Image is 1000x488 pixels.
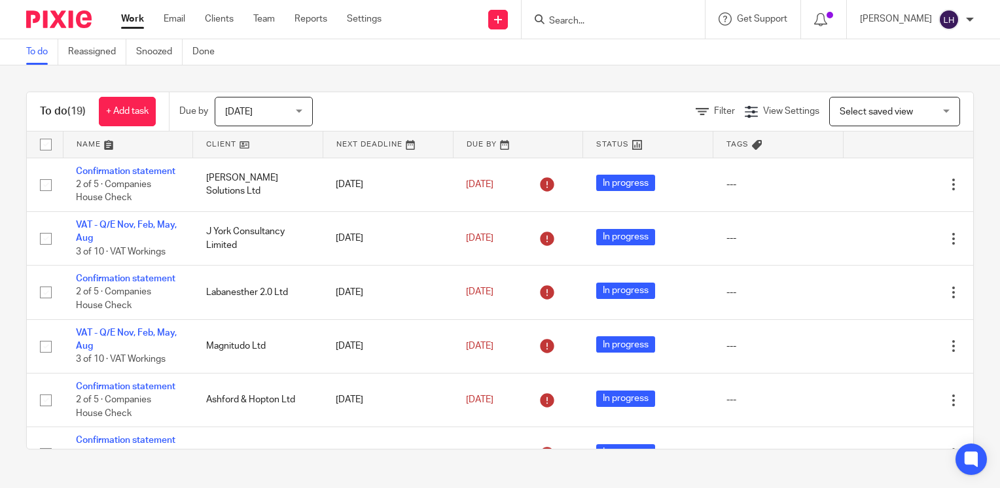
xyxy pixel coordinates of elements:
p: [PERSON_NAME] [860,12,932,26]
span: In progress [596,336,655,353]
span: Tags [726,141,749,148]
img: Pixie [26,10,92,28]
span: In progress [596,175,655,191]
span: (19) [67,106,86,116]
a: Clients [205,12,234,26]
a: Team [253,12,275,26]
div: --- [726,178,830,191]
p: Due by [179,105,208,118]
span: 3 of 10 · VAT Workings [76,247,166,256]
span: 2 of 5 · Companies House Check [76,288,151,311]
span: 2 of 5 · Companies House Check [76,180,151,203]
span: [DATE] [466,341,493,351]
span: [DATE] [225,107,253,116]
td: Labanesther 2.0 Ltd [193,266,323,319]
td: [DATE] [323,319,453,373]
span: [DATE] [466,180,493,189]
td: [DATE] [323,211,453,265]
td: Magnitudo Ltd [193,319,323,373]
a: Confirmation statement [76,382,175,391]
a: Snoozed [136,39,183,65]
a: Confirmation statement [76,274,175,283]
span: In progress [596,444,655,461]
a: Confirmation statement [76,167,175,176]
a: Reassigned [68,39,126,65]
a: Confirmation statement [76,436,175,445]
div: --- [726,286,830,299]
a: VAT - Q/E Nov, Feb, May, Aug [76,328,177,351]
span: [DATE] [466,288,493,297]
div: --- [726,447,830,461]
span: Select saved view [840,107,913,116]
a: To do [26,39,58,65]
span: In progress [596,229,655,245]
input: Search [548,16,666,27]
span: 3 of 10 · VAT Workings [76,355,166,364]
span: View Settings [763,107,819,116]
td: [DATE] [323,373,453,427]
a: Settings [347,12,382,26]
span: Get Support [737,14,787,24]
td: J York Consultancy Limited [193,211,323,265]
a: Email [164,12,185,26]
img: svg%3E [938,9,959,30]
span: 2 of 5 · Companies House Check [76,395,151,418]
div: --- [726,340,830,353]
span: [DATE] [466,234,493,243]
td: [PERSON_NAME] Solutions Ltd [193,158,323,211]
span: [DATE] [466,395,493,404]
td: [DATE] [323,266,453,319]
span: Filter [714,107,735,116]
div: --- [726,232,830,245]
a: + Add task [99,97,156,126]
a: Done [192,39,224,65]
span: In progress [596,391,655,407]
div: --- [726,393,830,406]
h1: To do [40,105,86,118]
span: In progress [596,283,655,299]
td: Ashford & Hopton Ltd [193,373,323,427]
td: [DATE] [323,427,453,481]
a: Work [121,12,144,26]
td: EG Foam Holdings [193,427,323,481]
a: Reports [295,12,327,26]
td: [DATE] [323,158,453,211]
a: VAT - Q/E Nov, Feb, May, Aug [76,220,177,243]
